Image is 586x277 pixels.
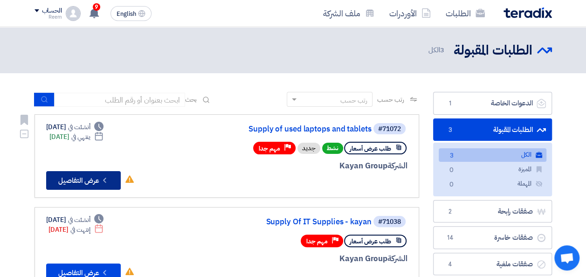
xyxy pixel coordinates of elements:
span: طلب عرض أسعار [350,237,391,246]
a: المهملة [439,177,546,191]
a: الدعوات الخاصة1 [433,92,552,115]
span: إنتهت في [70,225,90,235]
div: جديد [297,143,320,154]
div: Kayan Group [183,253,407,265]
a: ملف الشركة [316,2,382,24]
span: 2 [445,207,456,216]
a: المميزة [439,163,546,176]
div: الحساب [42,7,62,15]
span: 3 [440,45,444,55]
a: الأوردرات [382,2,438,24]
span: نشط [322,143,343,154]
div: [DATE] [46,122,104,132]
a: Supply of used laptops and tablets [185,125,372,133]
div: [DATE] [49,132,104,142]
span: 3 [445,125,456,135]
img: profile_test.png [66,6,81,21]
span: مهم جدا [306,237,328,246]
span: 14 [445,233,456,242]
span: 0 [446,166,457,175]
span: English [117,11,136,17]
div: Reem [34,14,62,20]
span: أنشئت في [68,122,90,132]
span: 9 [93,3,100,11]
a: الطلبات [438,2,492,24]
span: 0 [446,180,457,190]
a: Open chat [554,245,579,270]
div: رتب حسب [340,96,367,105]
button: English [110,6,152,21]
span: الشركة [387,160,407,172]
span: 3 [446,151,457,161]
button: عرض التفاصيل [46,171,121,190]
span: طلب عرض أسعار [350,144,391,153]
span: الشركة [387,253,407,264]
span: 4 [445,260,456,269]
span: بحث [185,95,197,104]
div: #71072 [378,126,401,132]
a: الطلبات المقبولة3 [433,118,552,141]
a: صفقات خاسرة14 [433,226,552,249]
img: Teradix logo [503,7,552,18]
h2: الطلبات المقبولة [454,42,532,60]
div: #71038 [378,219,401,225]
div: Kayan Group [183,160,407,172]
a: الكل [439,148,546,162]
div: [DATE] [46,215,104,225]
input: ابحث بعنوان أو رقم الطلب [55,93,185,107]
span: مهم جدا [259,144,280,153]
span: الكل [428,45,446,55]
span: 1 [445,99,456,108]
a: صفقات رابحة2 [433,200,552,223]
a: Supply Of IT Supplies - kayan [185,218,372,226]
span: ينتهي في [71,132,90,142]
a: صفقات ملغية4 [433,253,552,276]
span: رتب حسب [377,95,404,104]
span: أنشئت في [68,215,90,225]
div: [DATE] [48,225,104,235]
